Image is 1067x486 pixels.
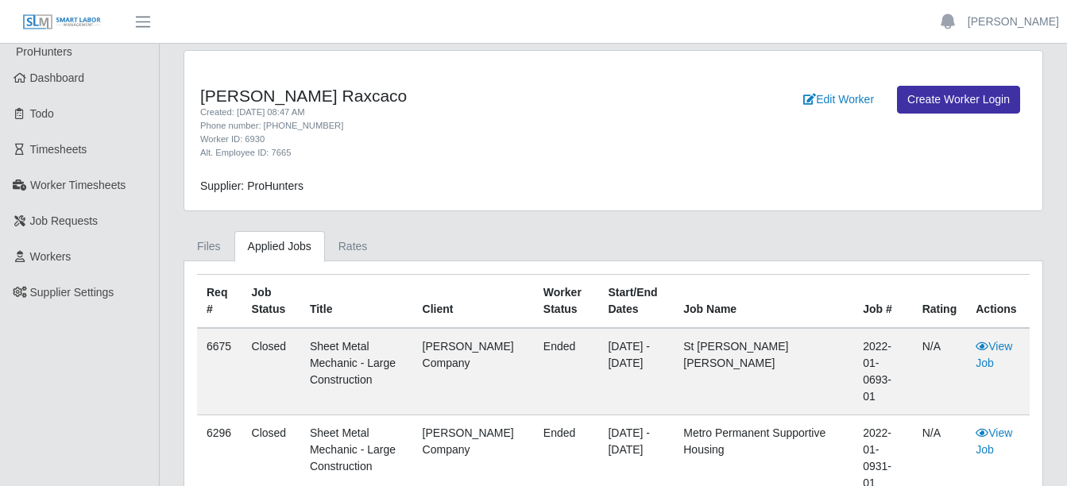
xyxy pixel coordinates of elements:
[234,231,325,262] a: Applied Jobs
[598,275,674,329] th: Start/End Dates
[968,13,1059,30] a: [PERSON_NAME]
[30,107,54,120] span: Todo
[674,328,853,415] td: St [PERSON_NAME] [PERSON_NAME]
[300,275,413,329] th: Title
[200,106,672,119] div: Created: [DATE] 08:47 AM
[413,275,534,329] th: Client
[30,286,114,299] span: Supplier Settings
[30,214,99,227] span: Job Requests
[534,275,599,329] th: Worker Status
[30,179,126,191] span: Worker Timesheets
[30,143,87,156] span: Timesheets
[534,328,599,415] td: ended
[197,328,242,415] td: 6675
[200,146,672,160] div: Alt. Employee ID: 7665
[242,275,300,329] th: Job Status
[16,45,72,58] span: ProHunters
[22,13,102,31] img: SLM Logo
[300,328,413,415] td: Sheet Metal Mechanic - Large Construction
[976,340,1012,369] a: View Job
[200,86,672,106] h4: [PERSON_NAME] Raxcaco
[598,328,674,415] td: [DATE] - [DATE]
[325,231,381,262] a: Rates
[897,86,1020,114] a: Create Worker Login
[674,275,853,329] th: Job Name
[200,179,303,192] span: Supplier: ProHunters
[913,275,967,329] th: Rating
[200,119,672,133] div: Phone number: [PHONE_NUMBER]
[184,231,234,262] a: Files
[966,275,1030,329] th: Actions
[200,133,672,146] div: Worker ID: 6930
[30,71,85,84] span: Dashboard
[30,250,72,263] span: Workers
[853,328,913,415] td: 2022-01-0693-01
[413,328,534,415] td: [PERSON_NAME] Company
[853,275,913,329] th: Job #
[242,328,300,415] td: Closed
[913,328,967,415] td: N/A
[793,86,884,114] a: Edit Worker
[197,275,242,329] th: Req #
[976,426,1012,456] a: View Job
